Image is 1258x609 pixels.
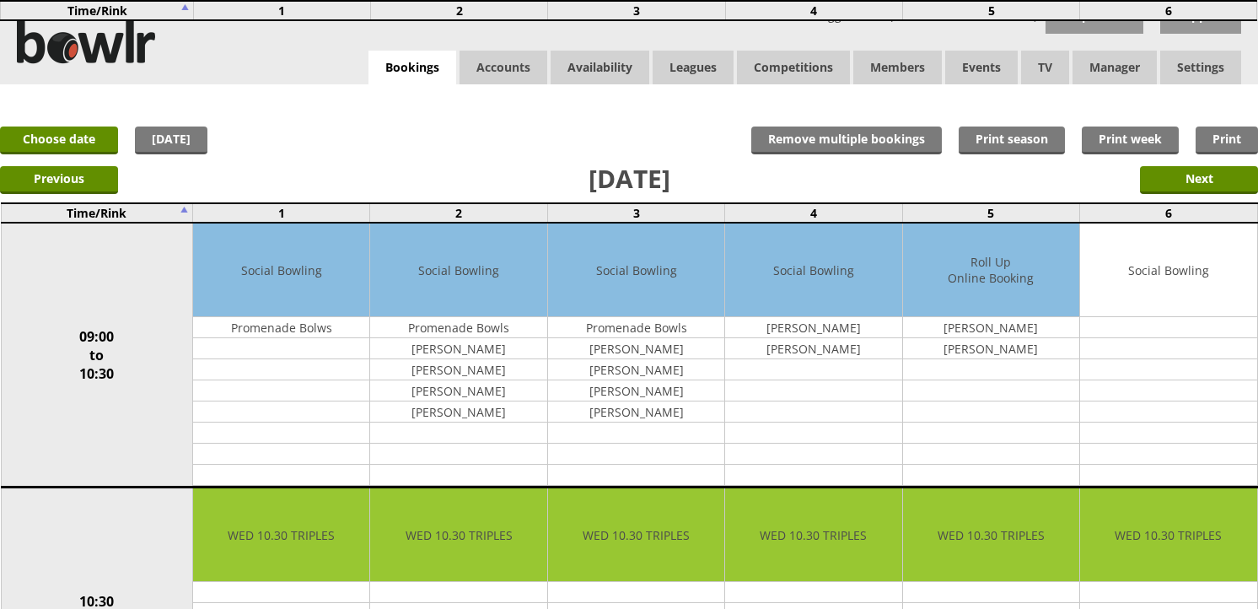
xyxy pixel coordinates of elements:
td: 3 [547,203,724,223]
td: [PERSON_NAME] [548,402,724,423]
span: Members [853,51,942,84]
input: Next [1140,166,1258,194]
a: Competitions [737,51,850,84]
td: 2 [371,1,548,20]
td: [PERSON_NAME] [370,380,546,402]
td: 09:00 to 10:30 [1,223,193,488]
td: [PERSON_NAME] [725,338,901,359]
td: 3 [548,1,725,20]
a: Print [1196,127,1258,154]
td: [PERSON_NAME] [903,317,1079,338]
a: Print season [959,127,1065,154]
td: Social Bowling [1080,224,1256,317]
span: TV [1021,51,1069,84]
td: Time/Rink [1,203,193,223]
td: 2 [370,203,547,223]
a: Availability [551,51,649,84]
td: Social Bowling [193,224,369,317]
td: WED 10.30 TRIPLES [1080,488,1256,582]
td: 1 [193,203,370,223]
td: 5 [902,203,1079,223]
a: [DATE] [135,127,207,154]
td: [PERSON_NAME] [548,338,724,359]
a: Bookings [368,51,456,85]
td: [PERSON_NAME] [903,338,1079,359]
a: Events [945,51,1018,84]
td: WED 10.30 TRIPLES [370,488,546,582]
td: WED 10.30 TRIPLES [903,488,1079,582]
td: WED 10.30 TRIPLES [548,488,724,582]
td: WED 10.30 TRIPLES [725,488,901,582]
span: Accounts [460,51,547,84]
td: 6 [1080,1,1257,20]
td: Social Bowling [370,224,546,317]
td: [PERSON_NAME] [548,359,724,380]
td: WED 10.30 TRIPLES [193,488,369,582]
td: [PERSON_NAME] [370,402,546,423]
span: Settings [1160,51,1241,84]
input: Remove multiple bookings [751,127,942,154]
td: Social Bowling [725,224,901,317]
td: [PERSON_NAME] [370,359,546,380]
td: 4 [725,1,902,20]
a: Leagues [653,51,734,84]
span: Manager [1073,51,1157,84]
td: Promenade Bowls [548,317,724,338]
td: [PERSON_NAME] [725,317,901,338]
td: 1 [193,1,370,20]
td: Promenade Bowls [370,317,546,338]
td: 4 [725,203,902,223]
td: Promenade Bolws [193,317,369,338]
td: 6 [1080,203,1257,223]
td: 5 [902,1,1079,20]
td: Roll Up Online Booking [903,224,1079,317]
td: Social Bowling [548,224,724,317]
td: [PERSON_NAME] [548,380,724,402]
a: Print week [1082,127,1179,154]
td: Time/Rink [1,1,193,20]
td: [PERSON_NAME] [370,338,546,359]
